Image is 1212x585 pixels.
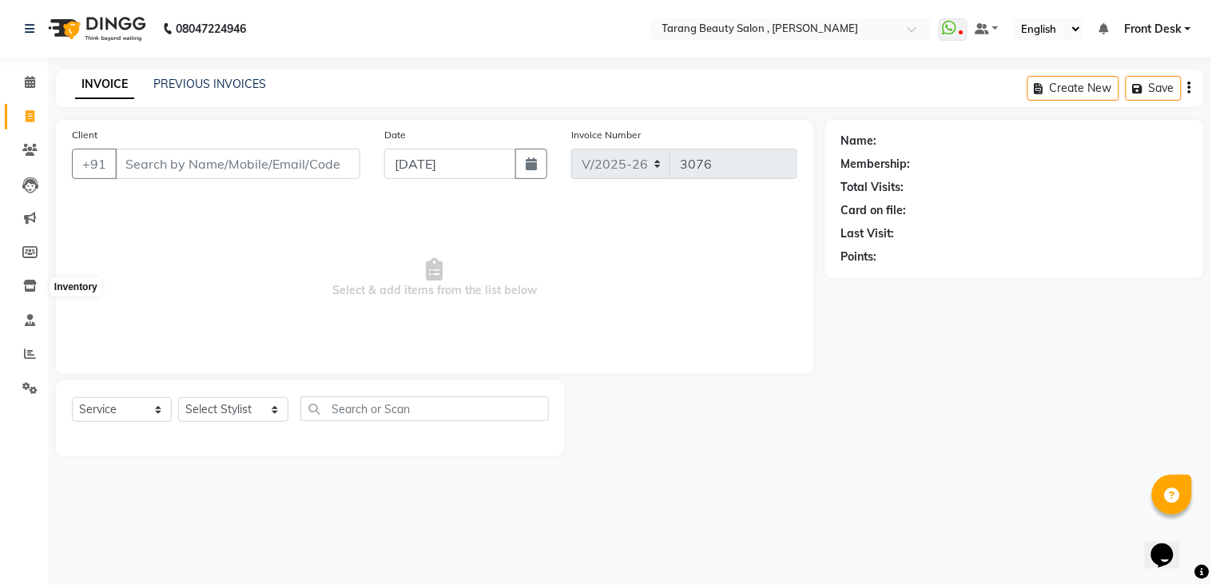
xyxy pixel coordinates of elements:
[72,198,797,358] span: Select & add items from the list below
[841,156,911,173] div: Membership:
[72,128,97,142] label: Client
[41,6,150,51] img: logo
[176,6,246,51] b: 08047224946
[50,278,101,297] div: Inventory
[841,202,907,219] div: Card on file:
[72,149,117,179] button: +91
[1145,521,1196,569] iframe: chat widget
[841,133,877,149] div: Name:
[571,128,641,142] label: Invoice Number
[841,225,895,242] div: Last Visit:
[1126,76,1182,101] button: Save
[300,396,549,421] input: Search or Scan
[1124,21,1182,38] span: Front Desk
[1027,76,1119,101] button: Create New
[384,128,406,142] label: Date
[841,179,904,196] div: Total Visits:
[115,149,360,179] input: Search by Name/Mobile/Email/Code
[841,249,877,265] div: Points:
[75,70,134,99] a: INVOICE
[153,77,266,91] a: PREVIOUS INVOICES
